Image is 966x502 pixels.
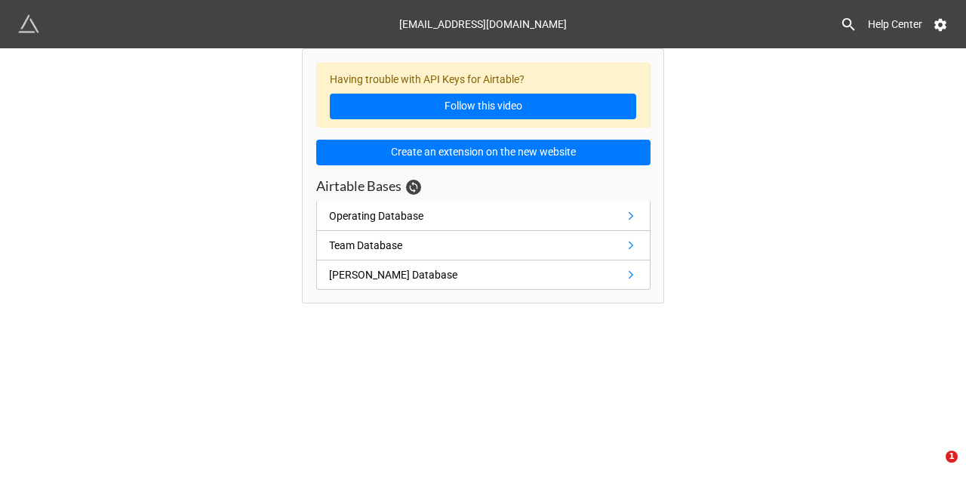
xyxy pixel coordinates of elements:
[316,231,651,260] a: Team Database
[316,260,651,290] a: [PERSON_NAME] Database
[329,237,402,254] div: Team Database
[946,451,958,463] span: 1
[316,140,651,165] button: Create an extension on the new website
[329,266,457,283] div: [PERSON_NAME] Database
[316,63,651,128] div: Having trouble with API Keys for Airtable?
[316,202,651,231] a: Operating Database
[330,94,636,119] a: Follow this video
[316,177,401,195] h3: Airtable Bases
[18,14,39,35] img: miniextensions-icon.73ae0678.png
[406,180,421,195] a: Sync Base Structure
[915,451,951,487] iframe: Intercom live chat
[329,208,423,224] div: Operating Database
[399,11,567,38] div: [EMAIL_ADDRESS][DOMAIN_NAME]
[857,11,933,38] a: Help Center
